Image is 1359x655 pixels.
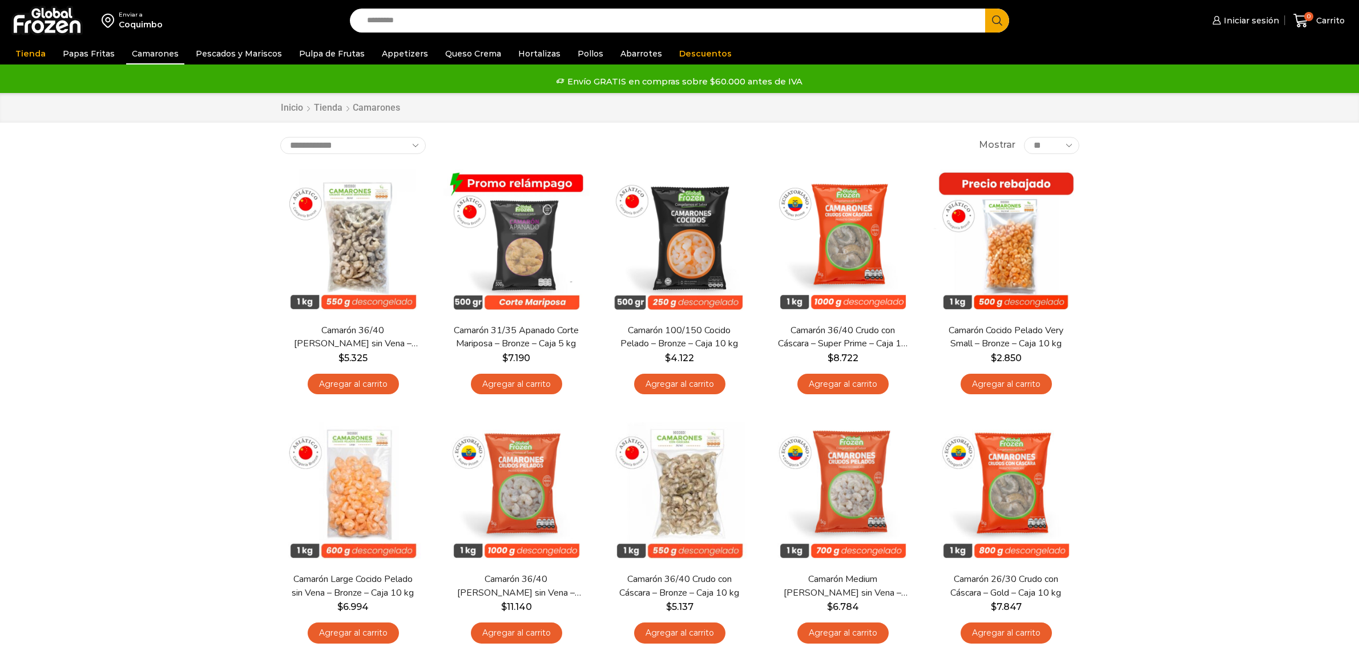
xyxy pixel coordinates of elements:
a: Hortalizas [513,43,566,64]
div: Coquimbo [119,19,163,30]
a: 0 Carrito [1291,7,1348,34]
a: Agregar al carrito: “Camarón Cocido Pelado Very Small - Bronze - Caja 10 kg” [961,374,1052,395]
a: Agregar al carrito: “Camarón Large Cocido Pelado sin Vena - Bronze - Caja 10 kg” [308,622,399,644]
a: Pulpa de Frutas [293,43,370,64]
a: Agregar al carrito: “Camarón Medium Crudo Pelado sin Vena - Silver - Caja 10 kg” [797,622,889,644]
bdi: 2.850 [991,353,1022,363]
a: Camarón 36/40 Crudo con Cáscara – Bronze – Caja 10 kg [614,573,745,599]
span: $ [502,353,508,363]
a: Camarón 36/40 Crudo con Cáscara – Super Prime – Caja 10 kg [777,324,908,350]
span: Iniciar sesión [1221,15,1279,26]
a: Camarón 36/40 [PERSON_NAME] sin Vena – Super Prime – Caja 10 kg [450,573,582,599]
a: Camarón Large Cocido Pelado sin Vena – Bronze – Caja 10 kg [287,573,418,599]
span: $ [666,601,672,612]
a: Tienda [313,102,343,115]
a: Camarón Cocido Pelado Very Small – Bronze – Caja 10 kg [940,324,1071,350]
nav: Breadcrumb [280,102,400,115]
a: Inicio [280,102,304,115]
a: Camarón Medium [PERSON_NAME] sin Vena – Silver – Caja 10 kg [777,573,908,599]
bdi: 5.325 [338,353,368,363]
a: Agregar al carrito: “Camarón 100/150 Cocido Pelado - Bronze - Caja 10 kg” [634,374,725,395]
a: Iniciar sesión [1209,9,1279,32]
a: Agregar al carrito: “Camarón 36/40 Crudo con Cáscara - Bronze - Caja 10 kg” [634,622,725,644]
a: Descuentos [674,43,737,64]
a: Camarón 31/35 Apanado Corte Mariposa – Bronze – Caja 5 kg [450,324,582,350]
span: $ [991,353,997,363]
a: Pescados y Mariscos [190,43,288,64]
bdi: 7.190 [502,353,530,363]
a: Papas Fritas [57,43,120,64]
a: Agregar al carrito: “Camarón 31/35 Apanado Corte Mariposa - Bronze - Caja 5 kg” [471,374,562,395]
span: $ [991,601,997,612]
a: Agregar al carrito: “Camarón 36/40 Crudo Pelado sin Vena - Super Prime - Caja 10 kg” [471,622,562,644]
bdi: 11.140 [501,601,532,612]
a: Pollos [572,43,609,64]
a: Appetizers [376,43,434,64]
a: Camarones [126,43,184,64]
span: $ [501,601,507,612]
span: Mostrar [979,139,1015,152]
img: address-field-icon.svg [102,11,119,30]
a: Queso Crema [439,43,507,64]
bdi: 4.122 [665,353,694,363]
bdi: 6.784 [827,601,859,612]
a: Agregar al carrito: “Camarón 26/30 Crudo con Cáscara - Gold - Caja 10 kg” [961,622,1052,644]
span: Carrito [1313,15,1345,26]
a: Agregar al carrito: “Camarón 36/40 Crudo Pelado sin Vena - Bronze - Caja 10 kg” [308,374,399,395]
select: Pedido de la tienda [280,137,426,154]
span: $ [337,601,343,612]
bdi: 8.722 [828,353,858,363]
a: Camarón 26/30 Crudo con Cáscara – Gold – Caja 10 kg [940,573,1071,599]
div: Enviar a [119,11,163,19]
span: $ [665,353,671,363]
bdi: 6.994 [337,601,369,612]
span: $ [828,353,833,363]
a: Tienda [10,43,51,64]
span: $ [827,601,833,612]
span: $ [338,353,344,363]
span: 0 [1304,12,1313,21]
button: Search button [985,9,1009,33]
h1: Camarones [353,102,400,113]
a: Abarrotes [615,43,668,64]
bdi: 5.137 [666,601,693,612]
bdi: 7.847 [991,601,1022,612]
a: Camarón 36/40 [PERSON_NAME] sin Vena – Bronze – Caja 10 kg [287,324,418,350]
a: Camarón 100/150 Cocido Pelado – Bronze – Caja 10 kg [614,324,745,350]
a: Agregar al carrito: “Camarón 36/40 Crudo con Cáscara - Super Prime - Caja 10 kg” [797,374,889,395]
